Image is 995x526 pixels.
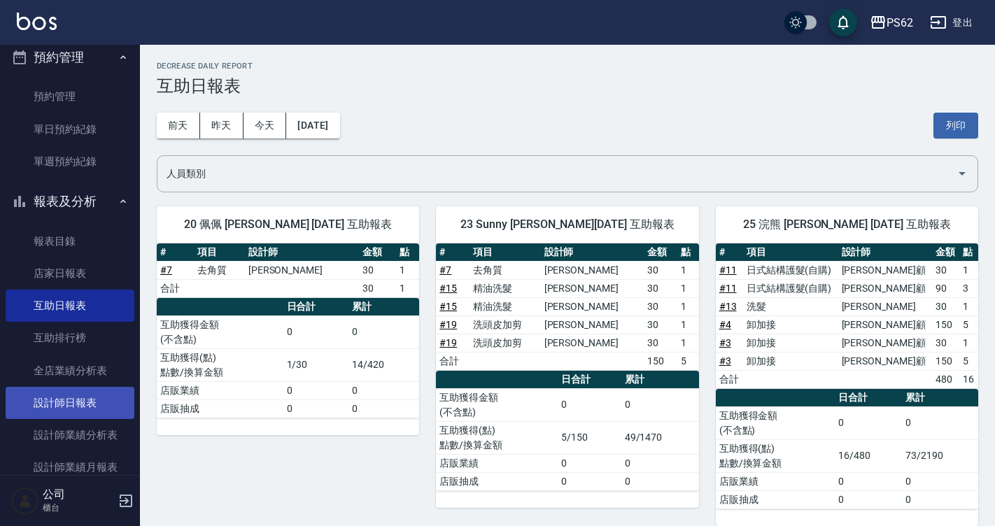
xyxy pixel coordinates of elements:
[902,439,978,472] td: 73/2190
[6,355,134,387] a: 全店業績分析表
[283,381,349,399] td: 0
[43,502,114,514] p: 櫃台
[283,298,349,316] th: 日合計
[677,315,698,334] td: 1
[558,421,621,454] td: 5/150
[835,490,901,509] td: 0
[6,322,134,354] a: 互助排行榜
[244,113,287,138] button: 今天
[838,243,933,262] th: 設計師
[558,371,621,389] th: 日合計
[396,243,420,262] th: 點
[470,243,540,262] th: 項目
[6,39,134,76] button: 預約管理
[200,113,244,138] button: 昨天
[163,162,951,186] input: 人員名稱
[6,257,134,290] a: 店家日報表
[887,14,913,31] div: PS62
[436,421,558,454] td: 互助獲得(點) 點數/換算金額
[829,8,857,36] button: save
[959,315,978,334] td: 5
[541,261,644,279] td: [PERSON_NAME]
[902,490,978,509] td: 0
[932,243,959,262] th: 金額
[470,297,540,315] td: 精油洗髮
[160,264,172,276] a: #7
[677,279,698,297] td: 1
[743,243,838,262] th: 項目
[932,334,959,352] td: 30
[6,225,134,257] a: 報表目錄
[470,261,540,279] td: 去角質
[174,218,402,232] span: 20 佩佩 [PERSON_NAME] [DATE] 互助報表
[436,472,558,490] td: 店販抽成
[396,261,420,279] td: 1
[194,261,245,279] td: 去角質
[541,315,644,334] td: [PERSON_NAME]
[716,490,835,509] td: 店販抽成
[716,243,978,389] table: a dense table
[716,370,743,388] td: 合計
[6,290,134,322] a: 互助日報表
[932,370,959,388] td: 480
[716,389,978,509] table: a dense table
[959,352,978,370] td: 5
[43,488,114,502] h5: 公司
[359,261,396,279] td: 30
[719,301,737,312] a: #13
[677,243,698,262] th: 點
[157,113,200,138] button: 前天
[157,279,194,297] td: 合計
[558,472,621,490] td: 0
[733,218,961,232] span: 25 浣熊 [PERSON_NAME] [DATE] 互助報表
[716,472,835,490] td: 店販業績
[348,381,419,399] td: 0
[951,162,973,185] button: Open
[283,348,349,381] td: 1/30
[157,298,419,418] table: a dense table
[6,387,134,419] a: 設計師日報表
[743,352,838,370] td: 卸加接
[959,261,978,279] td: 1
[835,406,901,439] td: 0
[11,487,39,515] img: Person
[157,315,283,348] td: 互助獲得金額 (不含點)
[439,301,457,312] a: #15
[835,472,901,490] td: 0
[436,388,558,421] td: 互助獲得金額 (不含點)
[439,283,457,294] a: #15
[436,352,470,370] td: 合計
[6,113,134,145] a: 單日預約紀錄
[453,218,682,232] span: 23 Sunny [PERSON_NAME][DATE] 互助報表
[359,279,396,297] td: 30
[838,334,933,352] td: [PERSON_NAME]顧
[959,370,978,388] td: 16
[194,243,245,262] th: 項目
[6,183,134,220] button: 報表及分析
[959,297,978,315] td: 1
[932,297,959,315] td: 30
[157,348,283,381] td: 互助獲得(點) 點數/換算金額
[835,389,901,407] th: 日合計
[621,421,699,454] td: 49/1470
[6,451,134,483] a: 設計師業績月報表
[348,315,419,348] td: 0
[743,315,838,334] td: 卸加接
[6,419,134,451] a: 設計師業績分析表
[716,243,743,262] th: #
[348,399,419,418] td: 0
[470,334,540,352] td: 洗頭皮加剪
[396,279,420,297] td: 1
[245,261,359,279] td: [PERSON_NAME]
[283,315,349,348] td: 0
[621,454,699,472] td: 0
[157,76,978,96] h3: 互助日報表
[835,439,901,472] td: 16/480
[541,334,644,352] td: [PERSON_NAME]
[838,261,933,279] td: [PERSON_NAME]顧
[439,337,457,348] a: #19
[719,283,737,294] a: #11
[677,261,698,279] td: 1
[621,472,699,490] td: 0
[157,381,283,399] td: 店販業績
